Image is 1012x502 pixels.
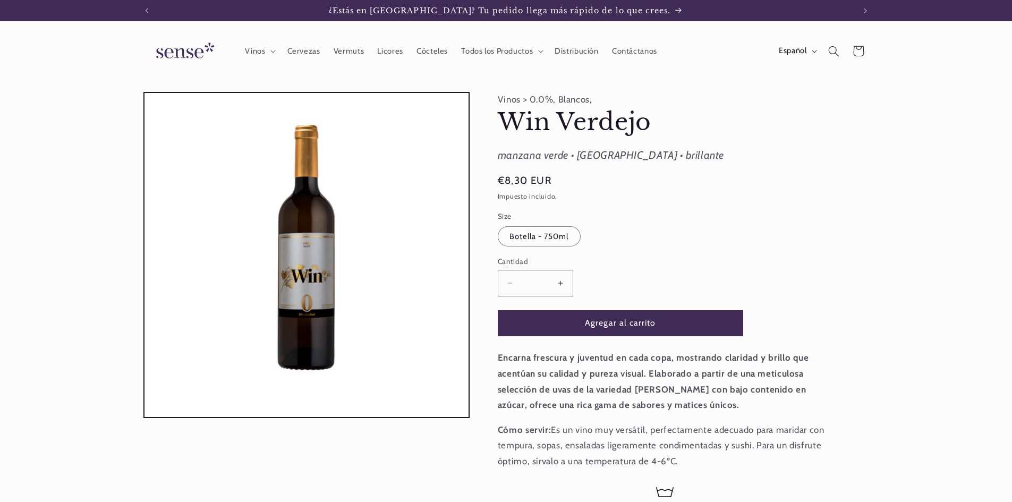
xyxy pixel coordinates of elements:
[377,46,403,56] span: Licores
[410,39,454,63] a: Cócteles
[287,46,320,56] span: Cervezas
[498,226,581,246] label: Botella - 750ml
[239,39,280,63] summary: Vinos
[371,39,410,63] a: Licores
[779,45,806,57] span: Español
[772,40,821,62] button: Español
[498,352,809,410] strong: Encarna frescura y juventud en cada copa, mostrando claridad y brillo que acentúan su calidad y p...
[822,39,846,63] summary: Búsqueda
[416,46,448,56] span: Cócteles
[498,107,832,138] h1: Win Verdejo
[455,39,548,63] summary: Todos los Productos
[498,424,551,435] strong: Cómo servir:
[143,92,470,418] media-gallery: Visor de la galería
[498,173,551,188] span: €8,30 EUR
[555,46,599,56] span: Distribución
[498,146,832,165] div: manzana verde • [GEOGRAPHIC_DATA] • brillante
[143,36,223,66] img: Sense
[612,46,657,56] span: Contáctanos
[498,191,832,202] div: Impuesto incluido.
[498,211,513,222] legend: Size
[334,46,364,56] span: Vermuts
[280,39,327,63] a: Cervezas
[139,32,227,71] a: Sense
[329,6,671,15] span: ¿Estás en [GEOGRAPHIC_DATA]? Tu pedido llega más rápido de lo que crees.
[327,39,371,63] a: Vermuts
[605,39,664,63] a: Contáctanos
[498,310,743,336] button: Agregar al carrito
[498,422,832,470] p: Es un vino muy versátil, perfectamente adecuado para maridar con tempura, sopas, ensaladas ligera...
[498,256,743,267] label: Cantidad
[548,39,606,63] a: Distribución
[245,46,265,56] span: Vinos
[461,46,533,56] span: Todos los Productos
